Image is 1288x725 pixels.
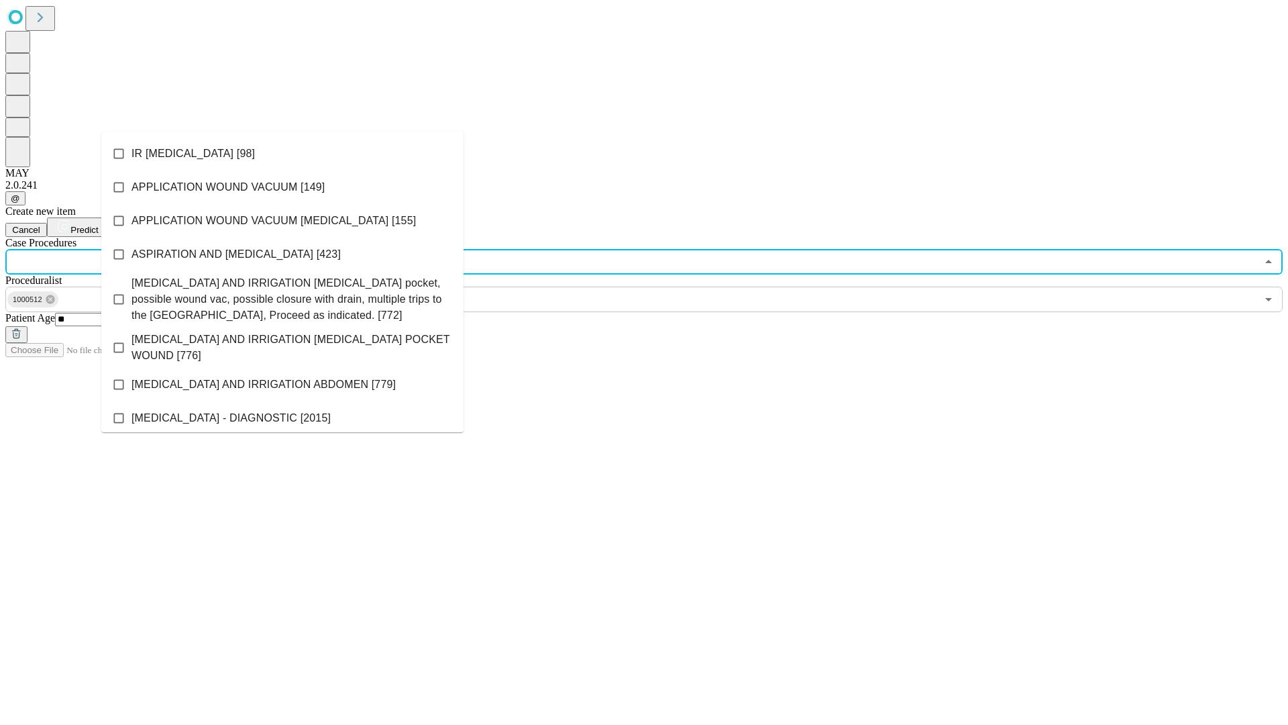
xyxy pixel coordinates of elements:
span: [MEDICAL_DATA] AND IRRIGATION [MEDICAL_DATA] POCKET WOUND [776] [131,332,453,364]
span: [MEDICAL_DATA] - DIAGNOSTIC [2015] [131,410,331,426]
span: ASPIRATION AND [MEDICAL_DATA] [423] [131,246,341,262]
span: Predict [70,225,98,235]
span: @ [11,193,20,203]
span: Cancel [12,225,40,235]
span: IR [MEDICAL_DATA] [98] [131,146,255,162]
span: [MEDICAL_DATA] AND IRRIGATION [MEDICAL_DATA] pocket, possible wound vac, possible closure with dr... [131,275,453,324]
button: Close [1259,252,1278,271]
span: Scheduled Procedure [5,237,76,248]
span: Patient Age [5,312,55,324]
span: APPLICATION WOUND VACUUM [MEDICAL_DATA] [155] [131,213,416,229]
div: 1000512 [7,291,58,307]
button: Open [1259,290,1278,309]
button: @ [5,191,25,205]
button: Predict [47,217,109,237]
span: Proceduralist [5,275,62,286]
span: Create new item [5,205,76,217]
span: APPLICATION WOUND VACUUM [149] [131,179,325,195]
span: 1000512 [7,292,48,307]
div: MAY [5,167,1283,179]
div: 2.0.241 [5,179,1283,191]
span: [MEDICAL_DATA] AND IRRIGATION ABDOMEN [779] [131,377,396,393]
button: Cancel [5,223,47,237]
